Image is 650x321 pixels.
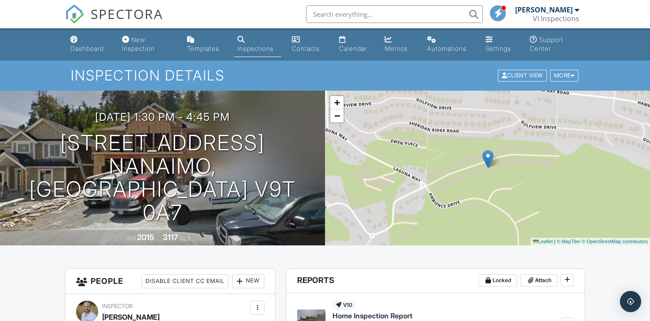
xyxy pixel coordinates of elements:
h3: People [65,269,275,294]
div: 3117 [163,233,178,242]
span: Built [126,235,136,241]
div: Support Center [530,36,563,52]
div: New [232,274,264,288]
div: Settings [486,45,511,52]
a: Dashboard [67,32,111,57]
span: | [554,239,555,244]
div: Dashboard [70,45,104,52]
span: + [334,97,340,108]
h3: [DATE] 1:30 pm - 4:45 pm [95,111,230,123]
div: VI Inspections [533,14,579,23]
div: Metrics [385,45,408,52]
a: Zoom out [330,109,344,122]
div: Calendar [339,45,367,52]
a: Client View [497,72,549,78]
a: New Inspection [119,32,176,57]
a: Calendar [336,32,374,57]
span: sq. ft. [180,235,192,241]
a: Templates [184,32,227,57]
a: SPECTORA [65,12,163,31]
a: Zoom in [330,96,344,109]
span: Inspector [102,303,133,310]
div: Disable Client CC Email [141,274,229,288]
span: − [334,110,340,121]
a: Metrics [381,32,416,57]
input: Search everything... [306,5,483,23]
a: © OpenStreetMap contributors [582,239,648,244]
a: Contacts [288,32,329,57]
a: © MapTiler [557,239,581,244]
img: Marker [482,150,493,168]
h1: [STREET_ADDRESS] Nanaimo, [GEOGRAPHIC_DATA] V9T 0A7 [14,131,311,225]
div: Automations [427,45,466,52]
a: Inspections [234,32,281,57]
span: SPECTORA [91,4,163,23]
div: Templates [187,45,219,52]
a: Support Center [526,32,583,57]
div: Client View [498,70,547,82]
div: 2015 [137,233,154,242]
a: Settings [482,32,520,57]
div: More [550,70,579,82]
div: Inspections [237,45,274,52]
div: New Inspection [122,36,155,52]
div: Open Intercom Messenger [620,291,641,312]
img: The Best Home Inspection Software - Spectora [65,4,84,24]
div: Contacts [292,45,320,52]
h1: Inspection Details [71,68,579,83]
a: Automations (Basic) [424,32,475,57]
div: [PERSON_NAME] [515,5,573,14]
a: Leaflet [533,239,553,244]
